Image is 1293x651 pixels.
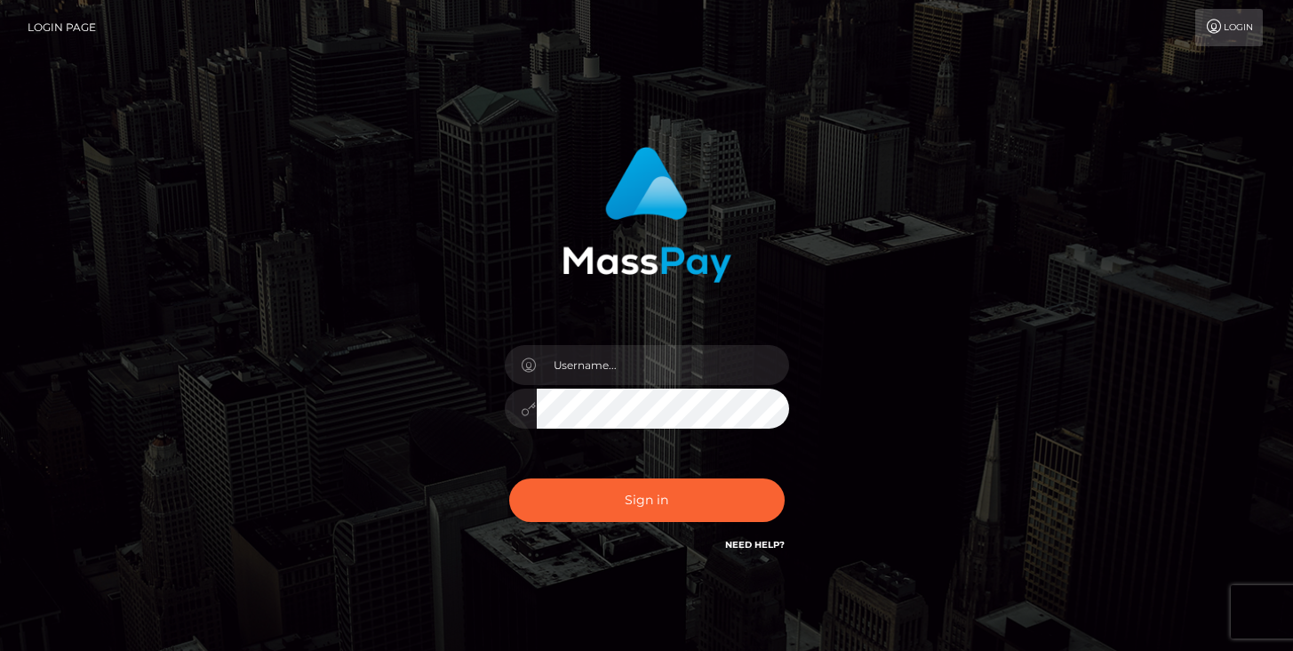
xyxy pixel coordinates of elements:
[537,345,789,385] input: Username...
[509,478,785,522] button: Sign in
[563,147,731,283] img: MassPay Login
[725,539,785,551] a: Need Help?
[1195,9,1263,46] a: Login
[28,9,96,46] a: Login Page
